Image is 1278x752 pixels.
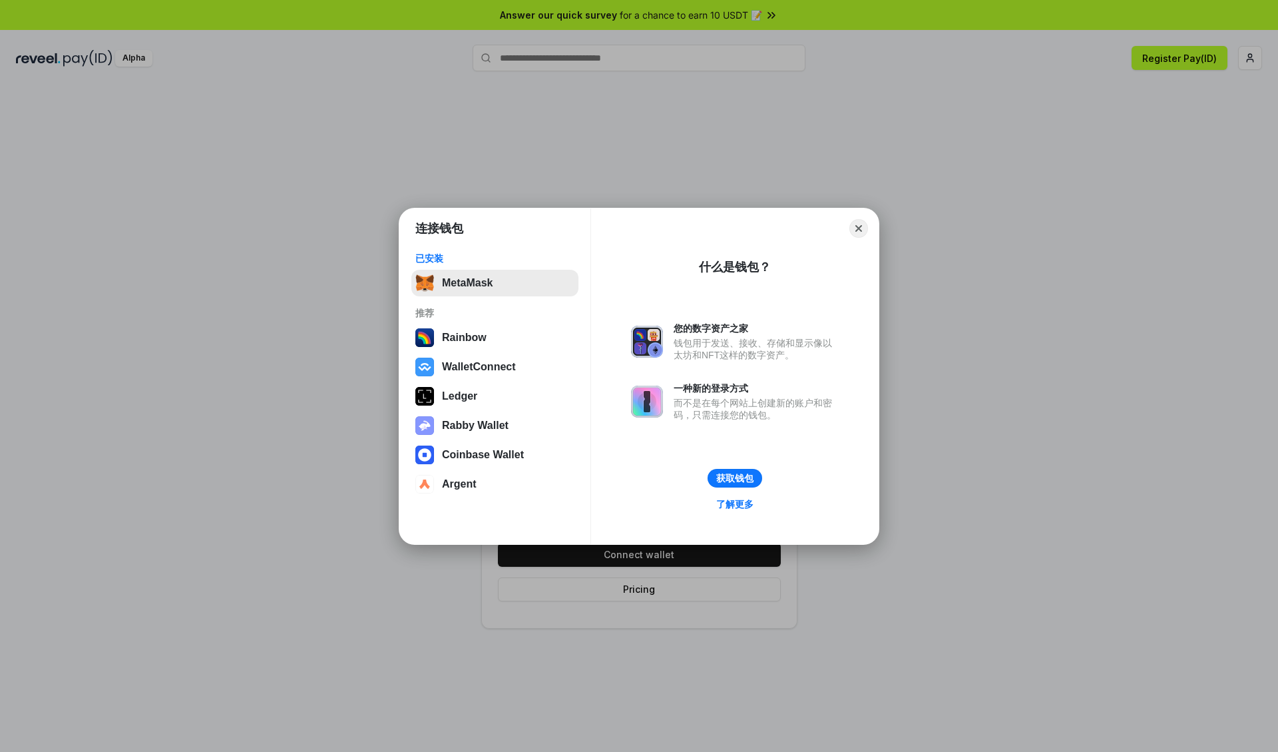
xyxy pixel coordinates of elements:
[631,326,663,358] img: svg+xml,%3Csvg%20xmlns%3D%22http%3A%2F%2Fwww.w3.org%2F2000%2Fsvg%22%20fill%3D%22none%22%20viewBox...
[716,472,753,484] div: 获取钱包
[442,332,487,344] div: Rainbow
[411,270,578,296] button: MetaMask
[415,446,434,464] img: svg+xml,%3Csvg%20width%3D%2228%22%20height%3D%2228%22%20viewBox%3D%220%200%2028%2028%22%20fill%3D...
[415,252,574,264] div: 已安装
[674,382,839,394] div: 一种新的登录方式
[415,475,434,494] img: svg+xml,%3Csvg%20width%3D%2228%22%20height%3D%2228%22%20viewBox%3D%220%200%2028%2028%22%20fill%3D...
[415,358,434,376] img: svg+xml,%3Csvg%20width%3D%2228%22%20height%3D%2228%22%20viewBox%3D%220%200%2028%2028%22%20fill%3D...
[415,307,574,319] div: 推荐
[708,469,762,488] button: 获取钱包
[442,361,516,373] div: WalletConnect
[411,324,578,351] button: Rainbow
[415,416,434,435] img: svg+xml,%3Csvg%20xmlns%3D%22http%3A%2F%2Fwww.w3.org%2F2000%2Fsvg%22%20fill%3D%22none%22%20viewBox...
[849,219,868,238] button: Close
[708,496,761,513] a: 了解更多
[442,390,477,402] div: Ledger
[674,322,839,334] div: 您的数字资产之家
[411,412,578,439] button: Rabby Wallet
[442,420,509,432] div: Rabby Wallet
[411,354,578,380] button: WalletConnect
[442,478,477,490] div: Argent
[716,498,753,510] div: 了解更多
[411,471,578,498] button: Argent
[674,337,839,361] div: 钱包用于发送、接收、存储和显示像以太坊和NFT这样的数字资产。
[415,274,434,292] img: svg+xml,%3Csvg%20fill%3D%22none%22%20height%3D%2233%22%20viewBox%3D%220%200%2035%2033%22%20width%...
[411,383,578,410] button: Ledger
[415,387,434,406] img: svg+xml,%3Csvg%20xmlns%3D%22http%3A%2F%2Fwww.w3.org%2F2000%2Fsvg%22%20width%3D%2228%22%20height%3...
[631,386,663,418] img: svg+xml,%3Csvg%20xmlns%3D%22http%3A%2F%2Fwww.w3.org%2F2000%2Fsvg%22%20fill%3D%22none%22%20viewBox...
[415,328,434,347] img: svg+xml,%3Csvg%20width%3D%22120%22%20height%3D%22120%22%20viewBox%3D%220%200%20120%20120%22%20fil...
[442,449,524,461] div: Coinbase Wallet
[674,397,839,421] div: 而不是在每个网站上创建新的账户和密码，只需连接您的钱包。
[442,277,493,289] div: MetaMask
[699,259,771,275] div: 什么是钱包？
[411,442,578,468] button: Coinbase Wallet
[415,220,463,236] h1: 连接钱包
